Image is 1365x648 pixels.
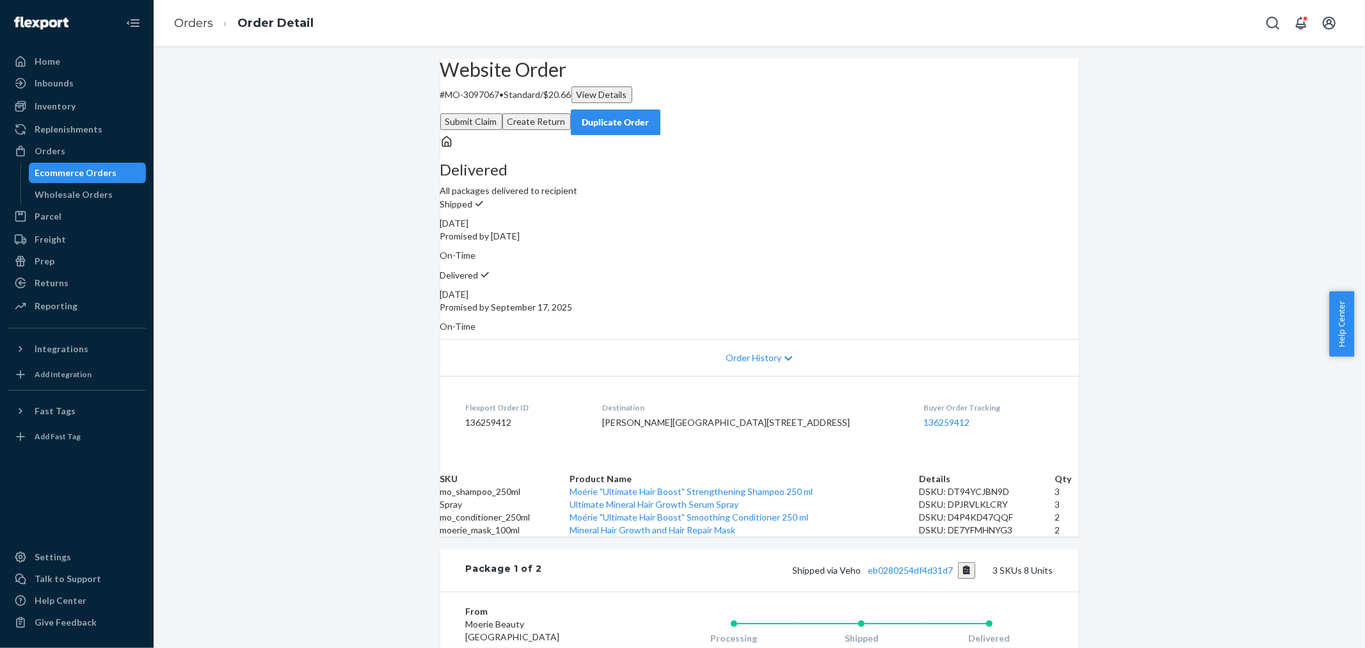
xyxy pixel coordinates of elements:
button: Open account menu [1316,10,1342,36]
div: Package 1 of 2 [466,562,543,579]
a: Help Center [8,590,146,611]
div: Add Integration [35,369,92,380]
a: eb0280254df4d31d7 [868,565,953,576]
button: Help Center [1329,291,1354,357]
td: mo_shampoo_250ml [440,485,570,498]
button: Give Feedback [8,612,146,633]
div: Returns [35,277,68,289]
td: Spray [440,498,570,511]
a: 136259412 [923,417,970,428]
div: Parcel [35,210,61,223]
div: Inbounds [35,77,74,90]
span: Moerie Beauty [GEOGRAPHIC_DATA] [466,619,560,642]
div: Delivered [925,632,1053,645]
a: Add Integration [8,364,146,385]
div: Ecommerce Orders [35,166,117,179]
a: Moérie "Ultimate Hair Boost" Smoothing Conditioner 250 ml [570,512,808,522]
button: Fast Tags [8,401,146,421]
ol: breadcrumbs [164,4,324,42]
div: Settings [35,551,71,563]
a: Orders [8,141,146,161]
a: Wholesale Orders [29,184,147,205]
button: Open notifications [1288,10,1314,36]
div: DSKU: DT94YCJBN9D [920,485,1055,498]
h2: Website Order [440,59,1079,80]
button: Duplicate Order [571,109,660,135]
div: Help Center [35,594,86,607]
span: [PERSON_NAME][GEOGRAPHIC_DATA][STREET_ADDRESS] [602,417,850,428]
div: Give Feedback [35,616,97,629]
a: Talk to Support [8,569,146,589]
p: # MO-3097067 / $20.66 [440,86,1079,103]
a: Mineral Hair Growth and Hair Repair Mask [570,524,735,535]
dt: From [466,605,619,618]
a: Add Fast Tag [8,426,146,447]
p: Promised by September 17, 2025 [440,301,1079,314]
div: Wholesale Orders [35,188,113,201]
div: Shipped [797,632,925,645]
span: Shipped via Veho [792,565,975,576]
a: Returns [8,273,146,293]
a: Inventory [8,96,146,117]
button: Create Return [502,113,571,130]
button: Close Navigation [120,10,146,36]
div: DSKU: DPJRVLKLCRY [920,498,1055,511]
button: Open Search Box [1260,10,1286,36]
span: Order History [726,352,781,364]
a: Parcel [8,206,146,227]
div: Home [35,55,60,68]
a: Inbounds [8,73,146,93]
div: Processing [670,632,798,645]
div: Reporting [35,300,77,312]
td: 2 [1055,524,1078,537]
th: Qty [1055,473,1078,485]
p: Shipped [440,197,1079,211]
div: [DATE] [440,217,1079,230]
div: Integrations [35,343,88,355]
dt: Destination [602,402,903,413]
td: moerie_mask_100ml [440,524,570,537]
div: DSKU: DE7YFMHNYG3 [920,524,1055,537]
th: SKU [440,473,570,485]
th: Product Name [570,473,919,485]
dt: Flexport Order ID [466,402,582,413]
td: mo_conditioner_250ml [440,511,570,524]
div: All packages delivered to recipient [440,161,1079,197]
div: Duplicate Order [582,116,650,129]
div: View Details [577,88,627,101]
div: Freight [35,233,66,246]
button: View Details [571,86,632,103]
button: Copy tracking number [958,562,975,579]
div: Add Fast Tag [35,431,81,442]
a: Orders [174,16,213,30]
div: Prep [35,255,54,268]
button: Submit Claim [440,113,502,130]
th: Details [920,473,1055,485]
div: 3 SKUs 8 Units [542,562,1053,579]
td: 3 [1055,485,1078,498]
dt: Buyer Order Tracking [923,402,1053,413]
dd: 136259412 [466,416,582,429]
td: 3 [1055,498,1078,511]
p: On-Time [440,320,1079,333]
a: Order Detail [237,16,314,30]
td: 2 [1055,511,1078,524]
p: Promised by [DATE] [440,230,1079,243]
div: DSKU: D4P4KD47QQF [920,511,1055,524]
div: Orders [35,145,65,158]
a: Reporting [8,296,146,316]
a: Settings [8,547,146,567]
a: Prep [8,251,146,271]
button: Integrations [8,339,146,359]
a: Ecommerce Orders [29,163,147,183]
a: Ultimate Mineral Hair Growth Serum Spray [570,499,738,510]
a: Moérie "Ultimate Hair Boost" Strengthening Shampoo 250 ml [570,486,813,497]
a: Freight [8,229,146,250]
div: Replenishments [35,123,102,136]
span: Standard [504,89,541,100]
div: Inventory [35,100,76,113]
div: Talk to Support [35,572,101,585]
a: Replenishments [8,119,146,140]
img: Flexport logo [14,17,68,29]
